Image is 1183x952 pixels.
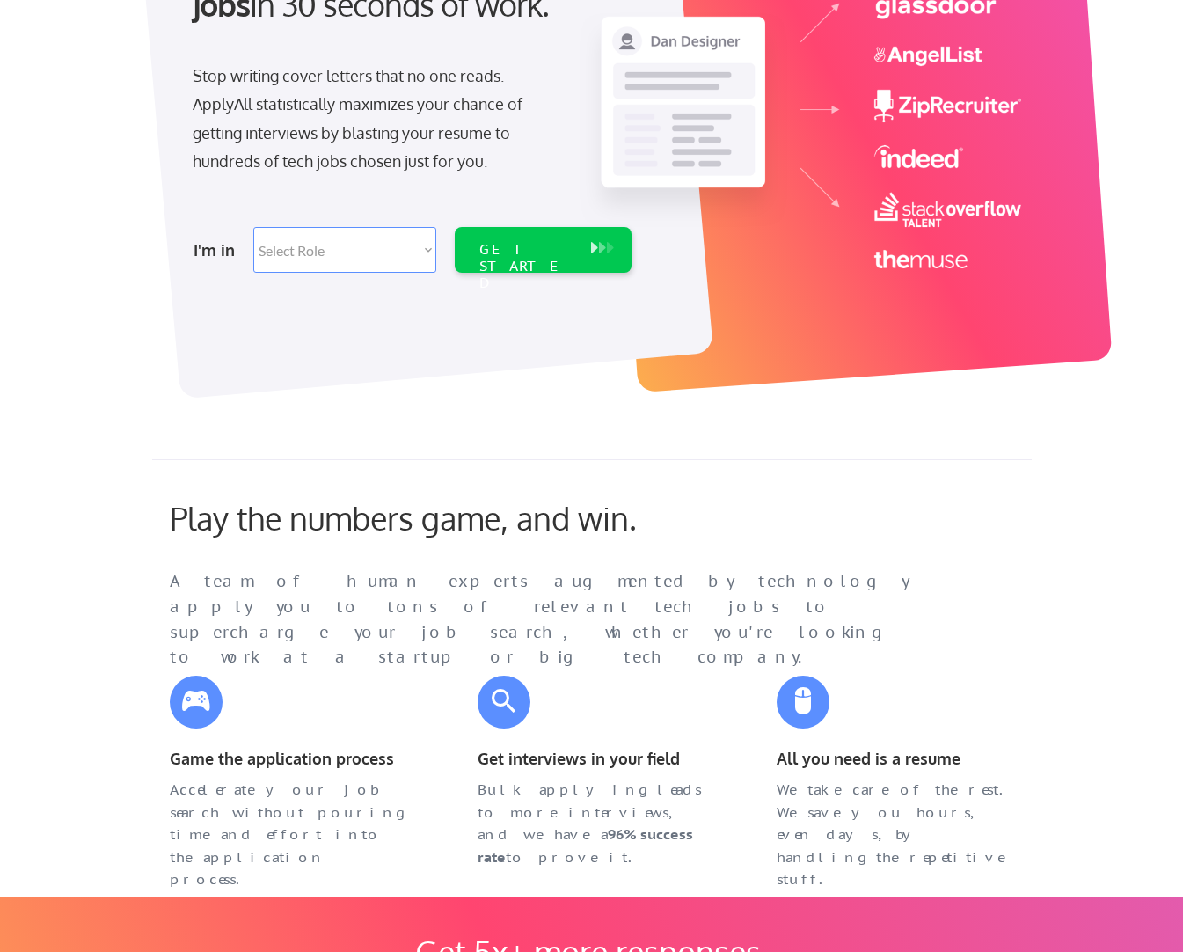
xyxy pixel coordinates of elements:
div: Get interviews in your field [478,746,715,772]
div: We take care of the rest. We save you hours, even days, by handling the repetitive stuff. [777,779,1014,891]
div: Stop writing cover letters that no one reads. ApplyAll statistically maximizes your chance of get... [193,62,554,176]
div: Play the numbers game, and win. [170,499,715,537]
div: Game the application process [170,746,407,772]
div: A team of human experts augmented by technology apply you to tons of relevant tech jobs to superc... [170,569,944,670]
div: All you need is a resume [777,746,1014,772]
div: Accelerate your job search without pouring time and effort into the application process. [170,779,407,891]
strong: 96% success rate [478,825,697,866]
div: GET STARTED [479,241,573,292]
div: I'm in [194,236,243,264]
div: Bulk applying leads to more interviews, and we have a to prove it. [478,779,715,868]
